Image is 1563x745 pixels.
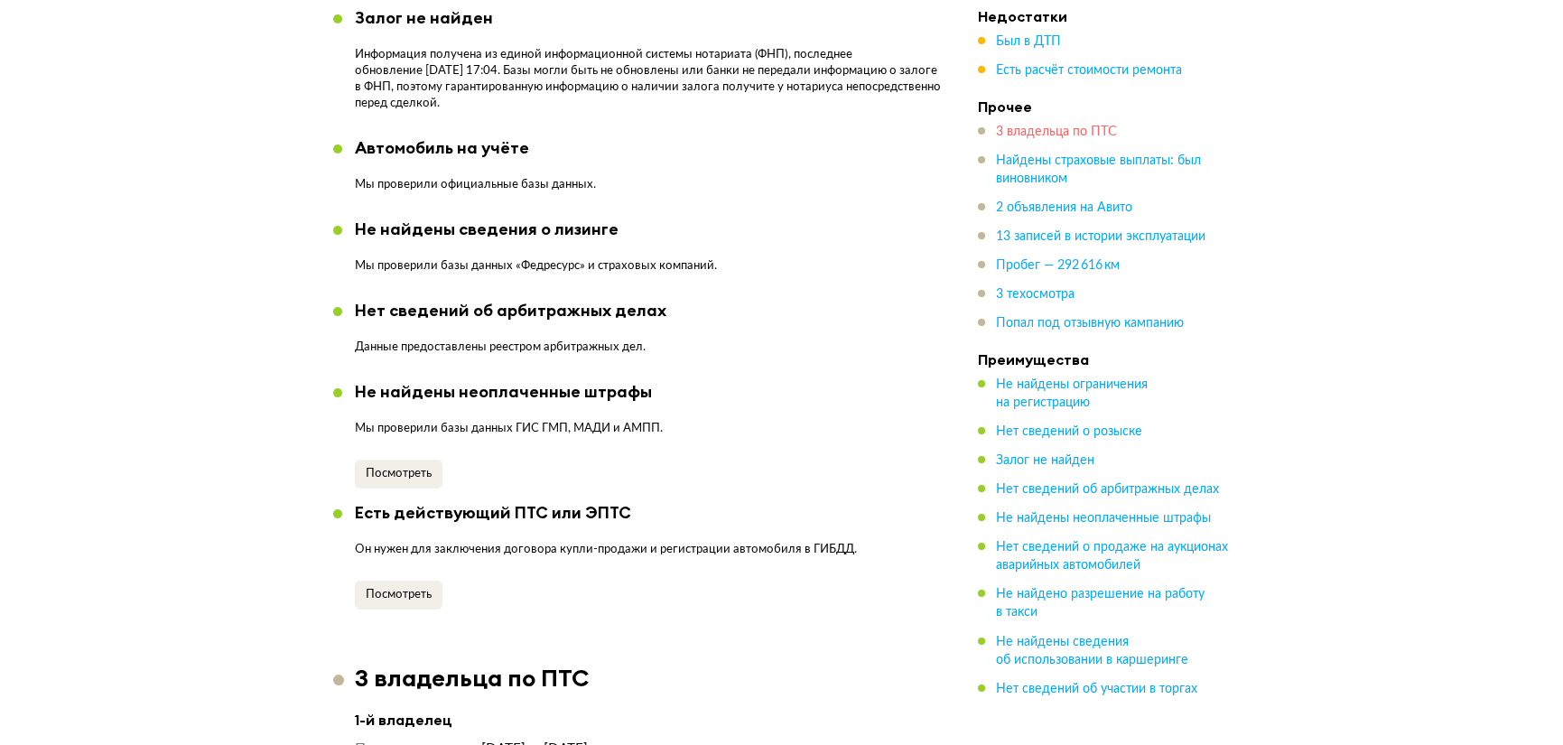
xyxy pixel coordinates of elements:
[355,177,596,193] p: Мы проверили официальные базы данных.
[355,664,589,692] h3: 3 владельца по ПТС
[996,512,1211,525] span: Не найдены неоплаченные штрафы
[996,588,1205,619] span: Не найдено разрешение на работу в такси
[996,682,1197,694] span: Нет сведений об участии в торгах
[355,8,945,28] div: Залог не найден
[355,301,666,321] div: Нет сведений об арбитражных делах
[355,581,442,610] button: Посмотреть
[355,421,663,437] p: Мы проверили базы данных ГИС ГМП, МАДИ и АМПП.
[996,483,1219,496] span: Нет сведений об арбитражных делах
[355,258,717,275] p: Мы проверили базы данных «Федресурс» и страховых компаний.
[996,635,1188,666] span: Не найдены сведения об использовании в каршеринге
[996,454,1094,467] span: Залог не найден
[355,382,663,402] div: Не найдены неоплаченные штрафы
[355,542,857,558] p: Он нужен для заключения договора купли-продажи и регистрации автомобиля в ГИБДД.
[996,378,1148,409] span: Не найдены ограничения на регистрацию
[355,138,596,158] div: Автомобиль на учёте
[355,219,717,239] div: Не найдены сведения о лизинге
[996,35,1061,48] span: Был в ДТП
[996,259,1120,272] span: Пробег — 292 616 км
[996,317,1184,330] span: Попал под отзывную кампанию
[996,154,1201,185] span: Найдены страховые выплаты: был виновником
[996,288,1075,301] span: 3 техосмотра
[996,425,1142,438] span: Нет сведений о розыске
[366,589,432,601] span: Посмотреть
[978,7,1231,25] h4: Недостатки
[996,541,1228,572] span: Нет сведений о продаже на аукционах аварийных автомобилей
[996,126,1117,138] span: 3 владельца по ПТС
[996,230,1205,243] span: 13 записей в истории эксплуатации
[355,460,442,489] button: Посмотреть
[978,98,1231,116] h4: Прочее
[355,340,666,356] p: Данные предоставлены реестром арбитражных дел.
[355,503,857,523] div: Есть действующий ПТС или ЭПТС
[996,64,1182,77] span: Есть расчёт стоимости ремонта
[978,350,1231,368] h4: Преимущества
[355,711,924,730] h4: 1-й владелец
[366,468,432,480] span: Посмотреть
[996,201,1132,214] span: 2 объявления на Авито
[355,47,945,112] p: Информация получена из единой информационной системы нотариата (ФНП), последнее обновление [DATE]...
